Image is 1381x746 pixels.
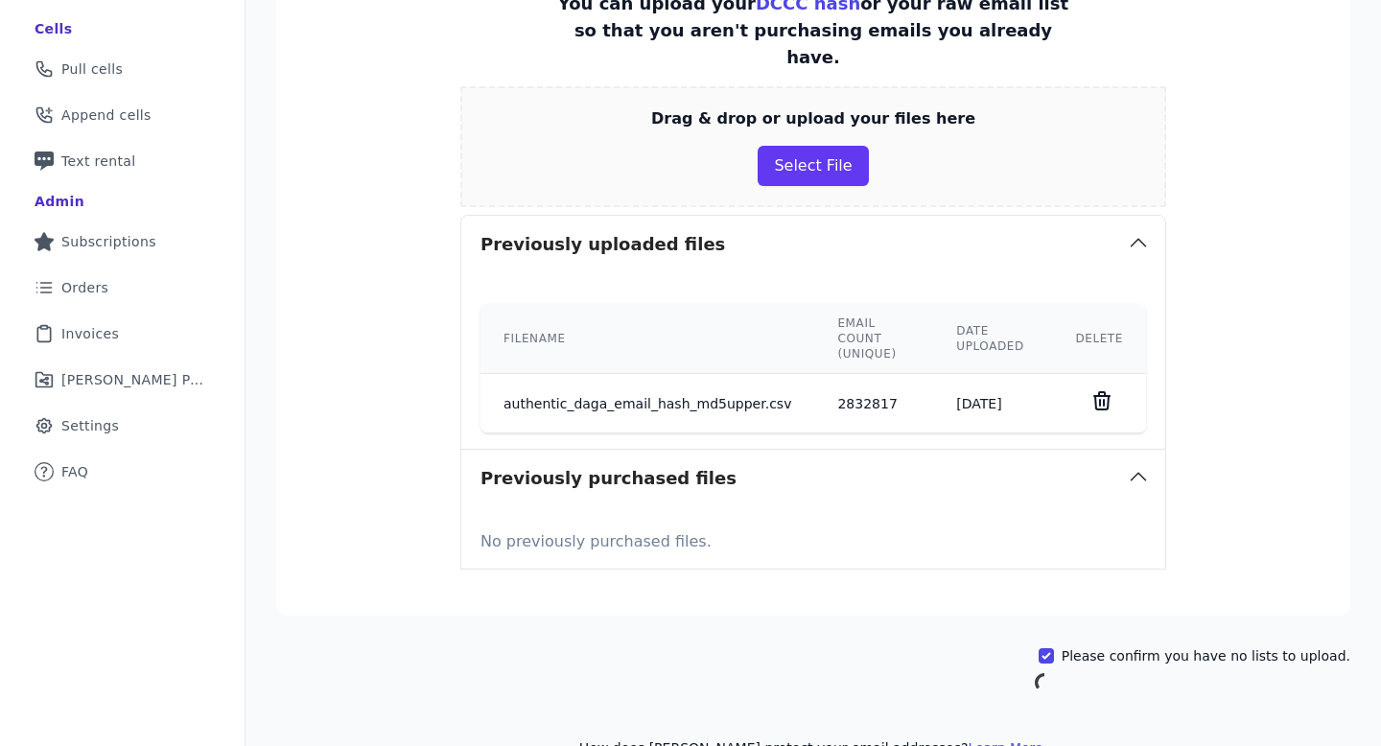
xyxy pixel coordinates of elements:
[480,523,1146,553] p: No previously purchased files.
[61,105,152,125] span: Append cells
[15,359,229,401] a: [PERSON_NAME] Performance
[61,232,156,251] span: Subscriptions
[461,216,1165,273] button: Previously uploaded files
[35,19,72,38] div: Cells
[15,405,229,447] a: Settings
[480,231,725,258] h3: Previously uploaded files
[61,59,123,79] span: Pull cells
[1052,304,1146,374] th: Delete
[15,221,229,263] a: Subscriptions
[15,313,229,355] a: Invoices
[61,416,119,435] span: Settings
[15,140,229,182] a: Text rental
[15,94,229,136] a: Append cells
[480,465,737,492] h3: Previously purchased files
[15,267,229,309] a: Orders
[61,462,88,481] span: FAQ
[933,374,1052,433] td: [DATE]
[61,278,108,297] span: Orders
[61,370,206,389] span: [PERSON_NAME] Performance
[651,107,975,130] p: Drag & drop or upload your files here
[814,374,933,433] td: 2832817
[35,192,84,211] div: Admin
[461,450,1165,507] button: Previously purchased files
[933,304,1052,374] th: Date uploaded
[15,451,229,493] a: FAQ
[61,324,119,343] span: Invoices
[480,374,814,433] td: authentic_daga_email_hash_md5upper.csv
[480,304,814,374] th: Filename
[758,146,868,186] button: Select File
[814,304,933,374] th: Email count (unique)
[61,152,136,171] span: Text rental
[1062,646,1350,665] label: Please confirm you have no lists to upload.
[15,48,229,90] a: Pull cells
